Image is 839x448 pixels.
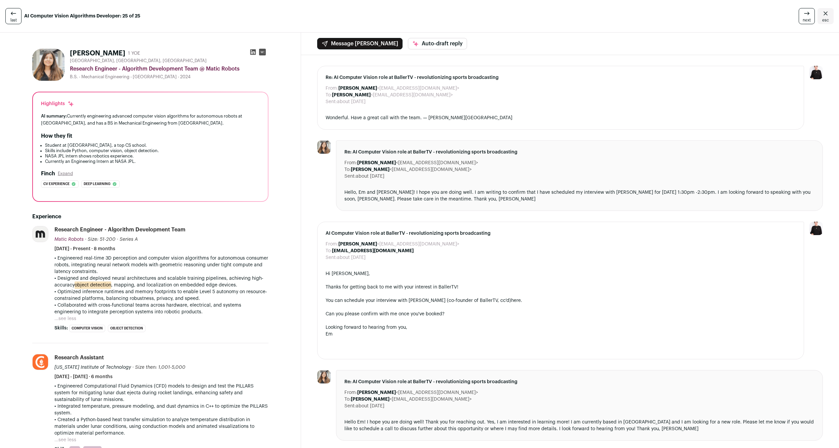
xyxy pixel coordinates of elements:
dd: <[EMAIL_ADDRESS][DOMAIN_NAME]> [351,396,472,403]
h1: [PERSON_NAME] [70,49,125,58]
span: [DATE] - [DATE] · 6 months [54,373,113,380]
b: [EMAIL_ADDRESS][DOMAIN_NAME] [332,249,414,253]
b: [PERSON_NAME] [338,242,377,247]
dt: Sent: [326,254,337,261]
li: Student at [GEOGRAPHIC_DATA], a top CS school. [45,143,260,148]
dt: To: [344,396,351,403]
dd: <[EMAIL_ADDRESS][DOMAIN_NAME]> [357,389,478,396]
span: You can schedule your interview with [PERSON_NAME] (co-founder of BallerTV, cc'd) [326,298,511,303]
div: Highlights [41,100,74,107]
strong: AI Computer Vision Algorithms Developer: 25 of 25 [24,13,140,19]
dd: <[EMAIL_ADDRESS][DOMAIN_NAME]> [351,166,472,173]
h2: How they fit [41,132,72,140]
dt: To: [344,166,351,173]
span: Re: AI Computer Vision role at BallerTV - revolutionizing sports broadcasting [344,378,814,385]
dd: about [DATE] [337,254,366,261]
li: NASA JPL intern shows robotics experience. [45,153,260,159]
img: 9240684-medium_jpg [809,66,823,79]
span: Skills: [54,325,68,331]
b: [PERSON_NAME] [351,397,389,402]
span: Matic Robots [54,237,84,242]
dd: about [DATE] [356,173,384,180]
dd: <[EMAIL_ADDRESS][DOMAIN_NAME]> [338,241,459,248]
span: AI Computer Vision role at BallerTV - revolutionizing sports broadcasting [326,230,796,237]
span: esc [822,17,829,23]
dd: about [DATE] [337,98,366,105]
span: · Size then: 1,001-5,000 [132,365,185,370]
span: Can you please confirm with me once you've booked? [326,312,445,316]
span: next [803,17,811,23]
dt: To: [326,92,332,98]
div: Wonderful. Have a great call with the team. — [PERSON_NAME][GEOGRAPHIC_DATA] [326,115,796,121]
div: Research Engineer - Algorithm Development Team @ Matic Robots [70,65,268,73]
span: AI summary: [41,114,67,118]
div: Hello Em! I hope you are doing well! Thank you for reaching out. Yes, I am interested in learning... [344,419,814,432]
p: • Designed and deployed neural architectures and scalable training pipelines, achieving high-accu... [54,275,268,288]
p: • Engineered Computational Fluid Dynamics (CFD) models to design and test the PILLARS system for ... [54,383,268,403]
span: last [10,17,17,23]
h2: Finch [41,170,55,178]
div: Research Assistant [54,354,104,361]
span: Em [326,332,333,337]
span: Hi [PERSON_NAME], [326,271,370,276]
h2: Experience [32,213,268,221]
img: e40a876a1cfc080a9b70c12d332f86c0357fa7d3b5ef016b930619e5411991d9.jpg [33,226,48,242]
li: Currently an Engineering Intern at NASA JPL. [45,159,260,164]
dd: about [DATE] [356,403,384,409]
p: • Created a Python-based heat transfer simulation to analyze temperature distribution in material... [54,416,268,437]
p: • Integrated temperature, pressure modeling, and dust dynamics in C++ to optimize the PILLARS sys... [54,403,268,416]
b: [PERSON_NAME] [338,86,377,91]
li: Computer Vision [69,325,105,332]
span: Looking forward to hearing from you, [326,325,407,330]
span: [GEOGRAPHIC_DATA], [GEOGRAPHIC_DATA], [GEOGRAPHIC_DATA] [70,58,207,63]
p: • Engineered real-time 3D perception and computer vision algorithms for autonomous consumer robot... [54,255,268,275]
b: [PERSON_NAME] [357,390,396,395]
img: 9240684-medium_jpg [809,222,823,235]
div: B.S. - Mechanical Engineering - [GEOGRAPHIC_DATA] - 2024 [70,74,268,80]
a: next [799,8,815,24]
button: Expand [58,171,73,176]
span: Thanks for getting back to me with your interest in BallerTV! [326,285,458,289]
span: · Size: 51-200 [85,237,116,242]
button: ...see less [54,315,76,322]
span: Cv experience [43,181,70,187]
a: here [511,298,521,303]
a: Close [817,8,834,24]
button: ...see less [54,437,76,443]
div: Currently engineering advanced computer vision algorithms for autonomous robots at [GEOGRAPHIC_DA... [41,113,260,127]
img: c78bd42e39a3fdb38cc4a1d3925b1383f5a83d6532561538bf0404b0275665c8.jpg [317,140,331,154]
dt: To: [326,248,332,254]
dt: From: [344,160,357,166]
span: . [521,298,522,303]
img: 4fa94d0f76ede6eb7d94e8ccfdc59fe256cd97e38a358fa657fba352d5132597.jpg [33,354,48,370]
mark: object detection [75,281,111,289]
span: [US_STATE] Institute of Technology [54,365,131,370]
dt: Sent: [344,173,356,180]
dd: <[EMAIL_ADDRESS][DOMAIN_NAME]> [338,85,459,92]
img: c78bd42e39a3fdb38cc4a1d3925b1383f5a83d6532561538bf0404b0275665c8.jpg [317,370,331,384]
span: Series A [120,237,138,242]
span: Re: AI Computer Vision role at BallerTV - revolutionizing sports broadcasting [326,74,796,81]
dt: Sent: [344,403,356,409]
li: Object Detection [108,325,145,332]
dt: From: [326,241,338,248]
button: Auto-draft reply [408,38,467,49]
div: Hello, Em and [PERSON_NAME]! I hope you are doing well. I am writing to confirm that I have sched... [344,189,814,203]
li: Skills include Python, computer vision, object detection. [45,148,260,153]
img: c78bd42e39a3fdb38cc4a1d3925b1383f5a83d6532561538bf0404b0275665c8.jpg [32,49,65,81]
p: • Collaborated with cross-functional teams across hardware, electrical, and systems engineering t... [54,302,268,315]
span: · [117,236,118,243]
p: • Optimized inference runtimes and memory footprints to enable Level 5 autonomy on resource-const... [54,288,268,302]
dd: <[EMAIL_ADDRESS][DOMAIN_NAME]> [332,92,453,98]
span: [DATE] - Present · 8 months [54,245,115,252]
b: [PERSON_NAME] [332,93,371,97]
dd: <[EMAIL_ADDRESS][DOMAIN_NAME]> [357,160,478,166]
span: Re: AI Computer Vision role at BallerTV - revolutionizing sports broadcasting [344,149,814,155]
div: 1 YOE [128,50,140,57]
b: [PERSON_NAME] [357,161,396,165]
dt: From: [344,389,357,396]
dt: From: [326,85,338,92]
button: Message [PERSON_NAME] [317,38,403,49]
b: [PERSON_NAME] [351,167,389,172]
span: Deep learning [84,181,111,187]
